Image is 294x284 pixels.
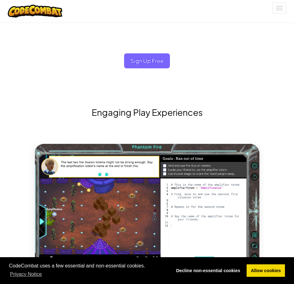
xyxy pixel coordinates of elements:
a: deny cookies [172,264,244,277]
span: CodeCombat uses a few essential and non-essential cookies. [9,262,167,279]
button: Sign Up Free [124,53,170,68]
img: Image to illustrate Ozaria Classroom [35,144,259,270]
img: CodeCombat logo [8,5,62,17]
a: allow cookies [247,264,285,277]
h2: Engaging Play Experiences [35,106,259,119]
a: learn more about cookies [9,270,43,279]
